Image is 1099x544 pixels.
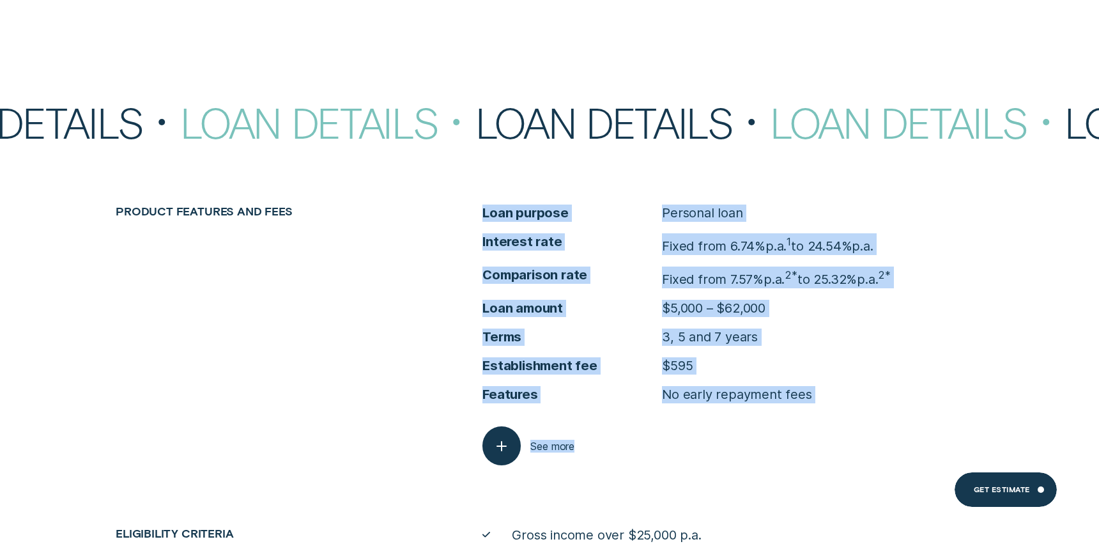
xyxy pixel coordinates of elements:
span: Features [482,386,662,403]
span: See more [530,440,574,453]
sup: 1 [787,235,791,248]
span: Loan purpose [482,205,662,222]
span: Comparison rate [482,267,662,284]
span: Per Annum [764,271,785,286]
p: Personal loan [662,205,742,222]
span: Per Annum [765,238,787,254]
p: Fixed from 6.74% to 24.54% [662,233,873,255]
a: Get Estimate [955,472,1057,507]
p: Fixed from 7.57% to 25.32% [662,267,891,288]
span: p.a. [857,271,878,286]
div: Loan Details [770,102,1064,143]
p: 3, 5 and 7 years [662,329,758,346]
div: Product features and fees [109,205,403,218]
span: Per Annum [852,238,873,254]
span: p.a. [852,238,873,254]
p: $595 [662,357,693,375]
button: See more [482,426,574,465]
span: Per Annum [857,271,878,286]
span: p.a. [765,238,787,254]
div: Loan Details [180,102,475,143]
span: Gross income over $25,000 p.a. [512,527,701,544]
p: No early repayment fees [662,386,811,403]
span: p.a. [764,271,785,286]
span: Interest rate [482,233,662,251]
span: Establishment fee [482,357,662,375]
div: Loan Details [475,102,770,143]
div: Eligibility criteria [109,527,403,540]
p: $5,000 – $62,000 [662,300,765,317]
span: Terms [482,329,662,346]
span: Loan amount [482,300,662,317]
